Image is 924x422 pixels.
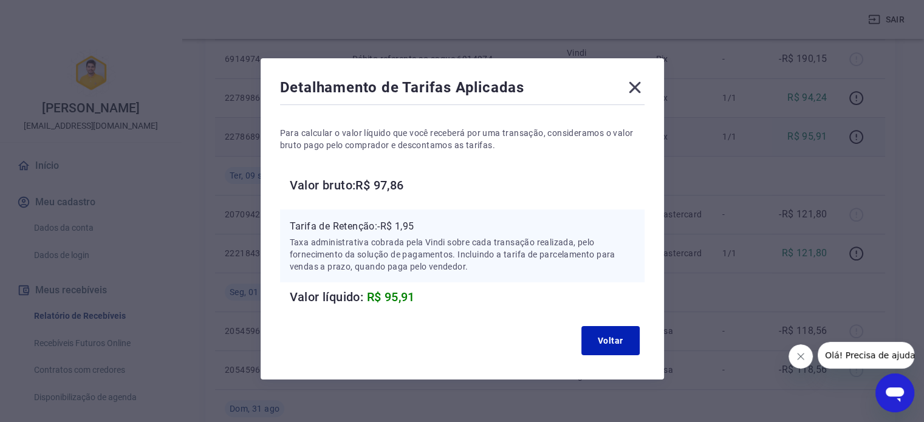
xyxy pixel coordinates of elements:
p: Taxa administrativa cobrada pela Vindi sobre cada transação realizada, pelo fornecimento da soluç... [290,236,635,273]
button: Voltar [581,326,640,355]
h6: Valor bruto: R$ 97,86 [290,175,645,195]
iframe: Mensagem da empresa [818,342,914,369]
p: Tarifa de Retenção: -R$ 1,95 [290,219,635,234]
span: R$ 95,91 [367,290,415,304]
span: Olá! Precisa de ajuda? [7,9,102,18]
div: Detalhamento de Tarifas Aplicadas [280,78,645,102]
p: Para calcular o valor líquido que você receberá por uma transação, consideramos o valor bruto pag... [280,127,645,151]
iframe: Fechar mensagem [789,344,813,369]
iframe: Botão para abrir a janela de mensagens [875,373,914,412]
h6: Valor líquido: [290,287,645,307]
